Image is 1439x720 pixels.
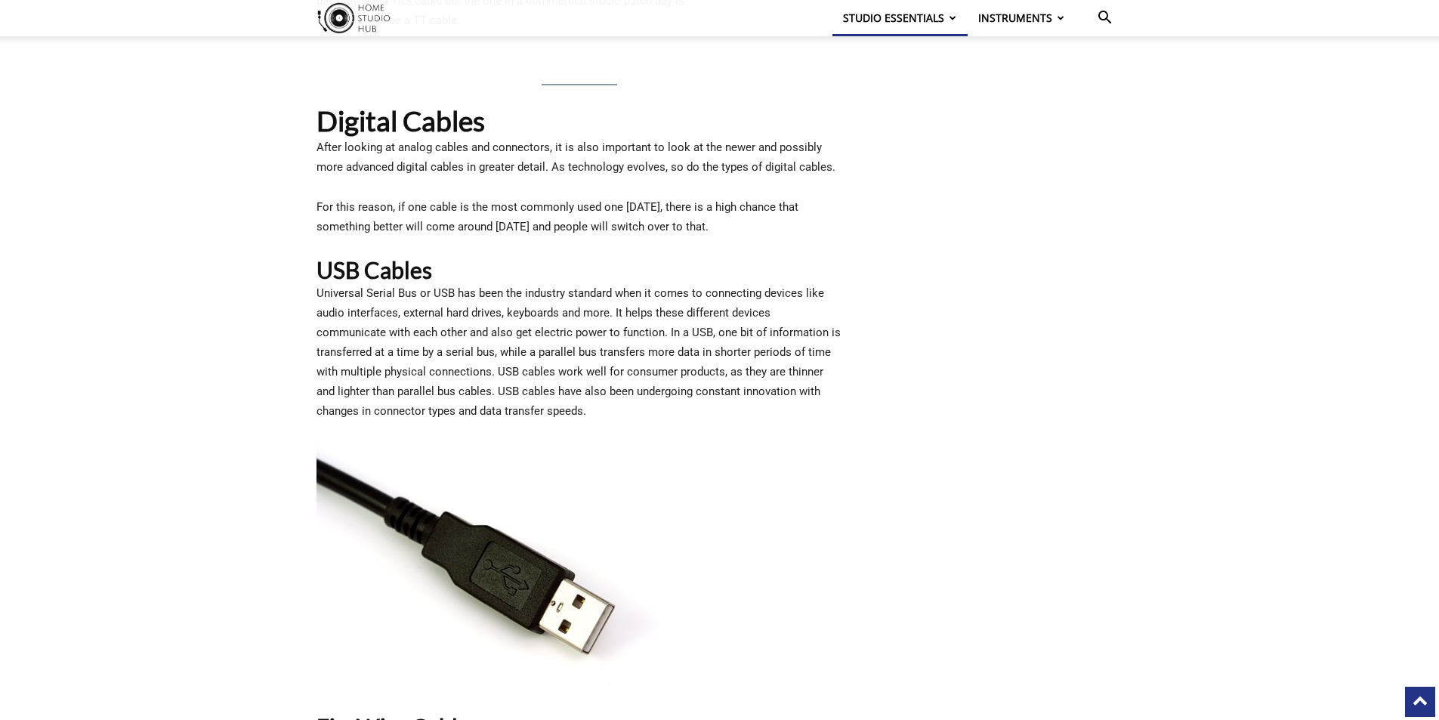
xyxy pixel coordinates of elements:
strong: Digital Cables [317,104,485,138]
strong: USB Cables [317,256,432,283]
img: image3.png [317,440,702,697]
p: After looking at analog cables and connectors, it is also important to look at the newer and poss... [317,138,842,177]
p: Universal Serial Bus or USB has been the industry standard when it comes to connecting devices li... [317,283,842,422]
a: Search [1087,12,1123,26]
p: For this reason, if one cable is the most commonly used one [DATE], there is a high chance that s... [317,197,842,236]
